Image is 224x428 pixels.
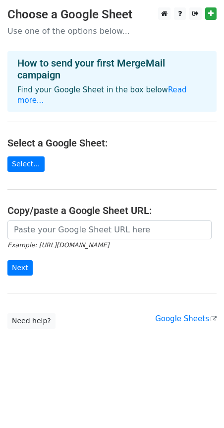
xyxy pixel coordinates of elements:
a: Read more... [17,85,187,105]
a: Google Sheets [155,314,217,323]
p: Use one of the options below... [7,26,217,36]
p: Find your Google Sheet in the box below [17,85,207,106]
input: Next [7,260,33,276]
h4: Copy/paste a Google Sheet URL: [7,205,217,216]
small: Example: [URL][DOMAIN_NAME] [7,241,109,249]
h4: How to send your first MergeMail campaign [17,57,207,81]
h4: Select a Google Sheet: [7,137,217,149]
h3: Choose a Google Sheet [7,7,217,22]
a: Need help? [7,313,56,329]
a: Select... [7,156,45,172]
input: Paste your Google Sheet URL here [7,220,212,239]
